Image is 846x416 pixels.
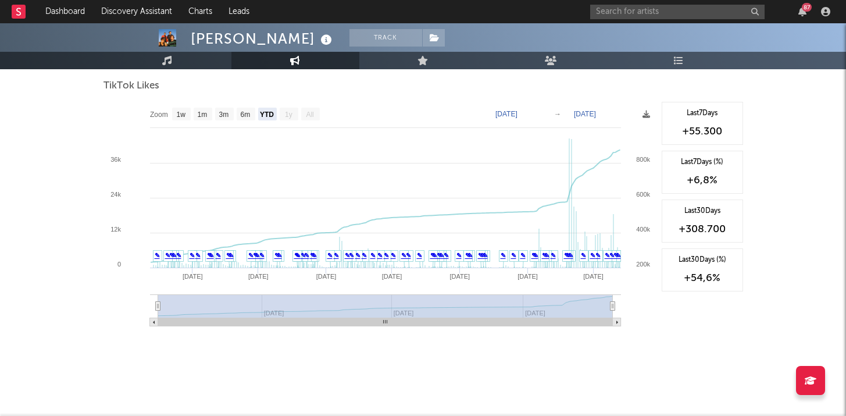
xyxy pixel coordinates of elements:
[668,222,737,236] div: +308.700
[349,252,354,259] a: ✎
[668,125,737,138] div: +55.300
[207,252,212,259] a: ✎
[595,252,601,259] a: ✎
[370,252,376,259] a: ✎
[437,252,442,259] a: ✎
[517,273,538,280] text: [DATE]
[444,252,449,259] a: ✎
[417,252,422,259] a: ✎
[574,110,596,118] text: [DATE]
[668,108,737,119] div: Last 7 Days
[406,252,411,259] a: ✎
[197,111,207,119] text: 1m
[798,7,806,16] button: 87
[176,111,185,119] text: 1w
[219,111,229,119] text: 3m
[110,191,121,198] text: 24k
[501,252,506,259] a: ✎
[542,252,547,259] a: ✎
[253,252,258,259] a: ✎
[362,252,367,259] a: ✎
[294,252,299,259] a: ✎
[285,111,292,119] text: 1y
[465,252,470,259] a: ✎
[195,252,201,259] a: ✎
[609,252,615,259] a: ✎
[590,252,595,259] a: ✎
[226,252,231,259] a: ✎
[430,252,436,259] a: ✎
[520,252,526,259] a: ✎
[240,111,250,119] text: 6m
[155,252,160,259] a: ✎
[103,79,159,93] span: TikTok Likes
[636,226,650,233] text: 400k
[306,111,313,119] text: All
[456,252,462,259] a: ✎
[668,173,737,187] div: +6,8 %
[248,252,254,259] a: ✎
[334,252,339,259] a: ✎
[605,252,610,259] a: ✎
[259,111,273,119] text: YTD
[349,29,422,47] button: Track
[531,252,537,259] a: ✎
[391,252,396,259] a: ✎
[377,252,383,259] a: ✎
[304,252,309,259] a: ✎
[636,156,650,163] text: 800k
[259,252,265,259] a: ✎
[176,252,181,259] a: ✎
[169,252,174,259] a: ✎
[274,252,280,259] a: ✎
[327,252,333,259] a: ✎
[191,29,335,48] div: [PERSON_NAME]
[301,252,306,259] a: ✎
[495,110,517,118] text: [DATE]
[449,273,470,280] text: [DATE]
[583,273,604,280] text: [DATE]
[190,252,195,259] a: ✎
[310,252,315,259] a: ✎
[668,271,737,285] div: +54,6 %
[345,252,350,259] a: ✎
[613,252,619,259] a: ✎
[248,273,268,280] text: [DATE]
[511,252,516,259] a: ✎
[110,156,121,163] text: 36k
[401,252,406,259] a: ✎
[802,3,812,12] div: 87
[117,261,120,268] text: 0
[355,252,360,259] a: ✎
[668,255,737,265] div: Last 30 Days (%)
[636,191,650,198] text: 600k
[182,273,202,280] text: [DATE]
[668,157,737,168] div: Last 7 Days (%)
[110,226,121,233] text: 12k
[554,110,561,118] text: →
[478,252,483,259] a: ✎
[216,252,221,259] a: ✎
[165,252,170,259] a: ✎
[384,252,389,259] a: ✎
[381,273,402,280] text: [DATE]
[668,206,737,216] div: Last 30 Days
[150,111,168,119] text: Zoom
[551,252,556,259] a: ✎
[581,252,586,259] a: ✎
[316,273,336,280] text: [DATE]
[636,261,650,268] text: 200k
[590,5,765,19] input: Search for artists
[564,252,569,259] a: ✎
